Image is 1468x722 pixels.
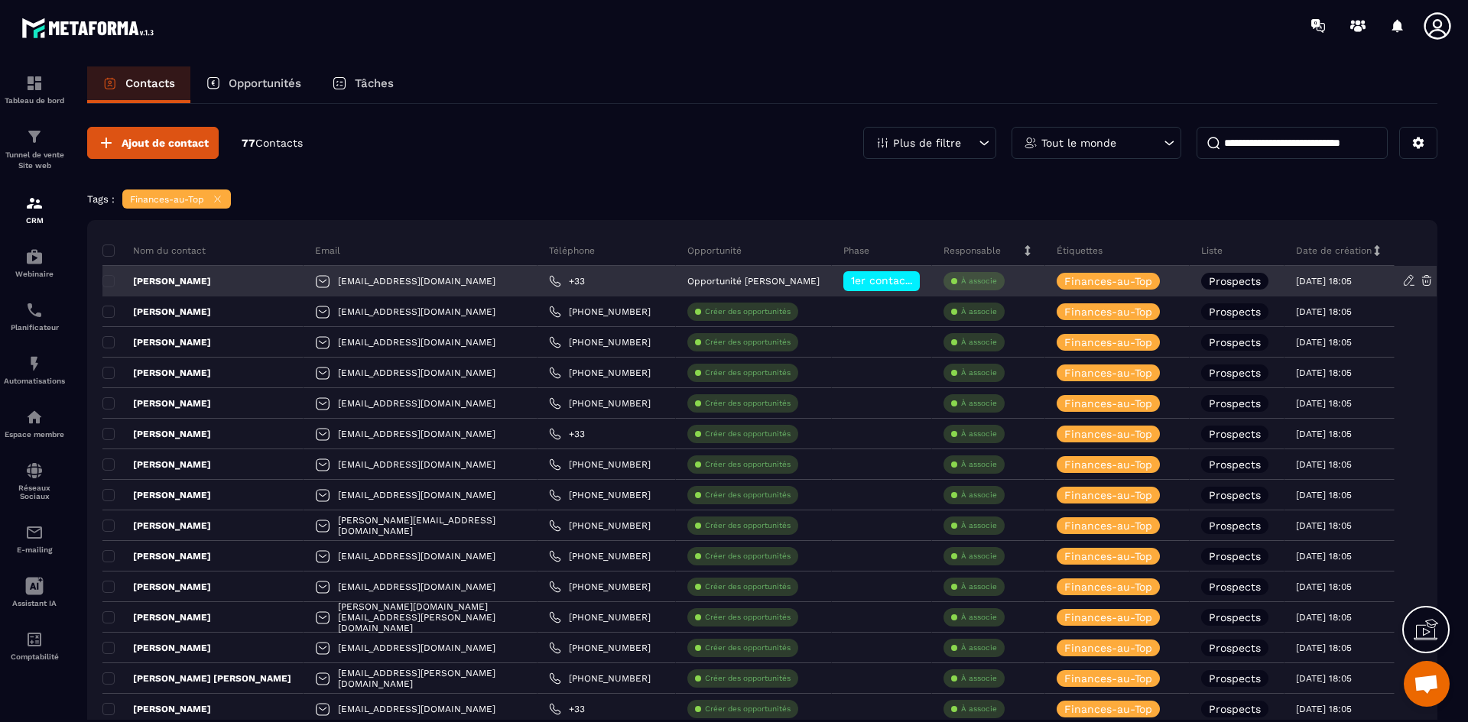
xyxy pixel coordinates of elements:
[4,430,65,439] p: Espace membre
[4,377,65,385] p: Automatisations
[961,337,997,348] p: À associe
[549,397,651,410] a: [PHONE_NUMBER]
[851,274,943,287] span: 1er contact établi
[25,461,44,480] img: social-network
[4,323,65,332] p: Planificateur
[1209,581,1261,592] p: Prospects
[102,581,211,593] p: [PERSON_NAME]
[102,428,211,440] p: [PERSON_NAME]
[893,138,961,148] p: Plus de filtre
[961,429,997,439] p: À associe
[102,367,211,379] p: [PERSON_NAME]
[1296,551,1352,562] p: [DATE] 18:05
[1296,367,1352,378] p: [DATE] 18:05
[1209,306,1261,317] p: Prospects
[549,703,585,715] a: +33
[549,611,651,623] a: [PHONE_NUMBER]
[102,275,211,287] p: [PERSON_NAME]
[122,135,209,151] span: Ajout de contact
[705,459,791,470] p: Créer des opportunités
[705,551,791,562] p: Créer des opportunités
[1064,673,1152,684] p: Finances-au-Top
[1209,643,1261,653] p: Prospects
[705,581,791,592] p: Créer des opportunités
[1296,673,1352,684] p: [DATE] 18:05
[549,581,651,593] a: [PHONE_NUMBER]
[1296,581,1352,592] p: [DATE] 18:05
[1209,398,1261,409] p: Prospects
[549,275,585,287] a: +33
[1296,398,1352,409] p: [DATE] 18:05
[705,612,791,623] p: Créer des opportunités
[4,96,65,105] p: Tableau de bord
[549,367,651,379] a: [PHONE_NUMBER]
[355,76,394,90] p: Tâches
[1064,429,1152,439] p: Finances-au-Top
[25,355,44,373] img: automations
[4,216,65,225] p: CRM
[315,244,340,257] p: Email
[1296,490,1352,500] p: [DATE] 18:05
[102,611,211,623] p: [PERSON_NAME]
[25,74,44,92] img: formation
[1296,459,1352,470] p: [DATE] 18:05
[4,450,65,512] a: social-networksocial-networkRéseaux Sociaux
[1041,138,1116,148] p: Tout le monde
[961,276,997,287] p: À associe
[1296,276,1352,287] p: [DATE] 18:05
[4,236,65,290] a: automationsautomationsWebinaire
[102,397,211,410] p: [PERSON_NAME]
[1296,337,1352,348] p: [DATE] 18:05
[961,459,997,470] p: À associe
[705,643,791,653] p: Créer des opportunités
[190,66,317,103] a: Opportunités
[102,244,206,257] p: Nom du contact
[4,652,65,661] p: Comptabilité
[1209,520,1261,531] p: Prospects
[549,672,651,685] a: [PHONE_NUMBER]
[1064,490,1152,500] p: Finances-au-Top
[1209,551,1261,562] p: Prospects
[102,306,211,318] p: [PERSON_NAME]
[549,489,651,501] a: [PHONE_NUMBER]
[687,276,820,287] p: Opportunité [PERSON_NAME]
[4,484,65,500] p: Réseaux Sociaux
[1064,643,1152,653] p: Finances-au-Top
[1296,612,1352,623] p: [DATE] 18:05
[705,704,791,714] p: Créer des opportunités
[25,248,44,266] img: automations
[961,581,997,592] p: À associe
[87,66,190,103] a: Contacts
[1064,704,1152,714] p: Finances-au-Top
[549,642,651,654] a: [PHONE_NUMBER]
[705,520,791,531] p: Créer des opportunités
[705,367,791,378] p: Créer des opportunités
[4,565,65,619] a: Assistant IA
[1064,367,1152,378] p: Finances-au-Top
[705,398,791,409] p: Créer des opportunités
[1064,276,1152,287] p: Finances-au-Top
[549,550,651,562] a: [PHONE_NUMBER]
[1057,244,1103,257] p: Étiquettes
[1209,704,1261,714] p: Prospects
[1064,612,1152,623] p: Finances-au-Top
[102,672,291,685] p: [PERSON_NAME] [PERSON_NAME]
[1296,429,1352,439] p: [DATE] 18:05
[1296,244,1372,257] p: Date de création
[961,551,997,562] p: À associe
[1064,337,1152,348] p: Finances-au-Top
[549,306,651,318] a: [PHONE_NUMBER]
[4,183,65,236] a: formationformationCRM
[1209,429,1261,439] p: Prospects
[1404,661,1450,707] div: Ouvrir le chat
[25,523,44,542] img: email
[705,673,791,684] p: Créer des opportunités
[229,76,301,90] p: Opportunités
[549,428,585,440] a: +33
[943,244,1001,257] p: Responsable
[4,546,65,554] p: E-mailing
[549,244,595,257] p: Téléphone
[4,599,65,607] p: Assistant IA
[1209,276,1261,287] p: Prospects
[4,290,65,343] a: schedulerschedulerPlanificateur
